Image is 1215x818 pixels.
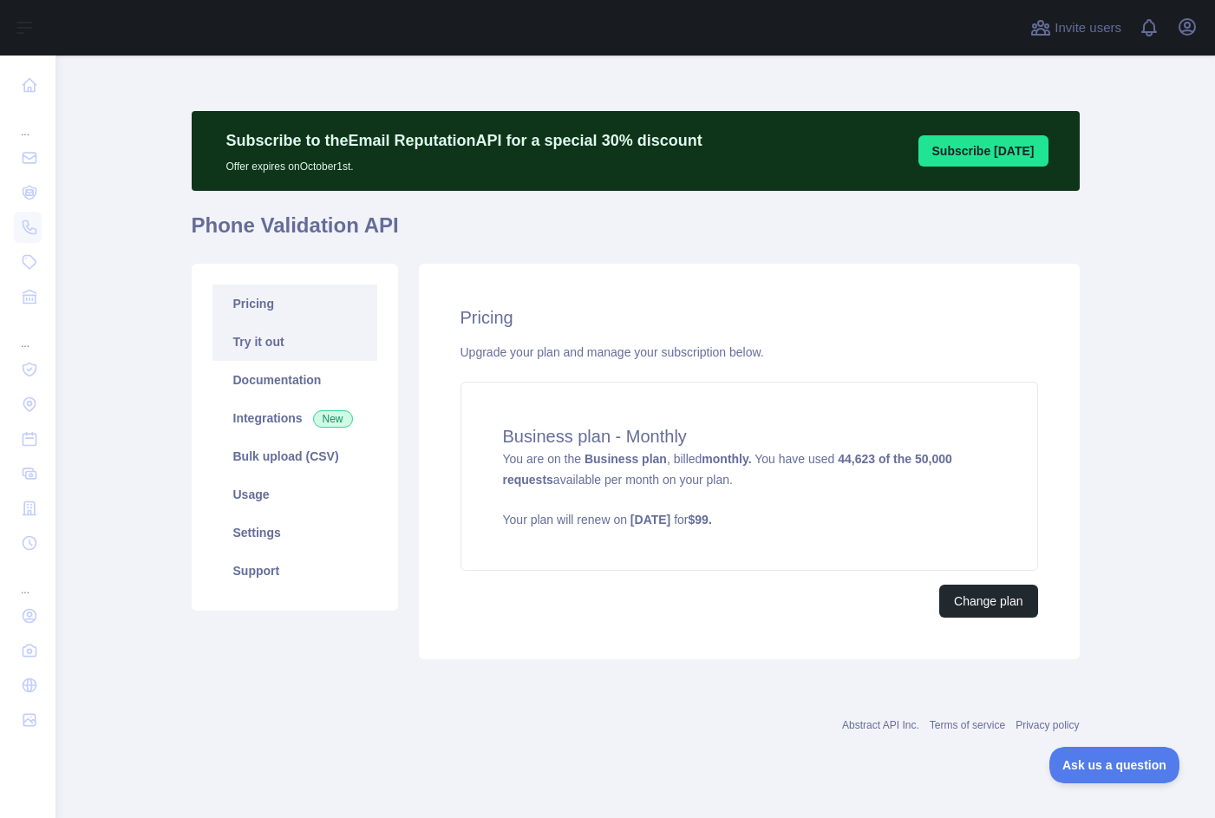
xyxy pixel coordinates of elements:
h4: Business plan - Monthly [503,424,996,448]
a: Abstract API Inc. [842,719,919,731]
h2: Pricing [461,305,1038,330]
a: Privacy policy [1016,719,1079,731]
a: Support [212,552,377,590]
a: Integrations New [212,399,377,437]
strong: 44,623 of the 50,000 requests [503,452,952,487]
span: You are on the , billed You have used available per month on your plan. [503,452,996,528]
div: Upgrade your plan and manage your subscription below. [461,344,1038,361]
p: Subscribe to the Email Reputation API for a special 30 % discount [226,128,702,153]
iframe: Toggle Customer Support [1049,747,1180,783]
div: ... [14,562,42,597]
span: Invite users [1055,18,1121,38]
a: Try it out [212,323,377,361]
a: Documentation [212,361,377,399]
span: New [313,410,353,428]
strong: [DATE] [630,513,670,527]
a: Usage [212,475,377,514]
button: Change plan [939,585,1037,618]
div: ... [14,104,42,139]
a: Bulk upload (CSV) [212,437,377,475]
div: ... [14,316,42,350]
h1: Phone Validation API [192,212,1080,253]
strong: $ 99 . [689,513,712,527]
p: Offer expires on October 1st. [226,153,702,173]
strong: Business plan [585,452,667,466]
p: Your plan will renew on for [503,511,996,528]
button: Subscribe [DATE] [918,135,1048,167]
a: Terms of service [930,719,1005,731]
a: Settings [212,514,377,552]
strong: monthly. [702,452,751,466]
a: Pricing [212,285,377,323]
button: Invite users [1027,14,1125,42]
